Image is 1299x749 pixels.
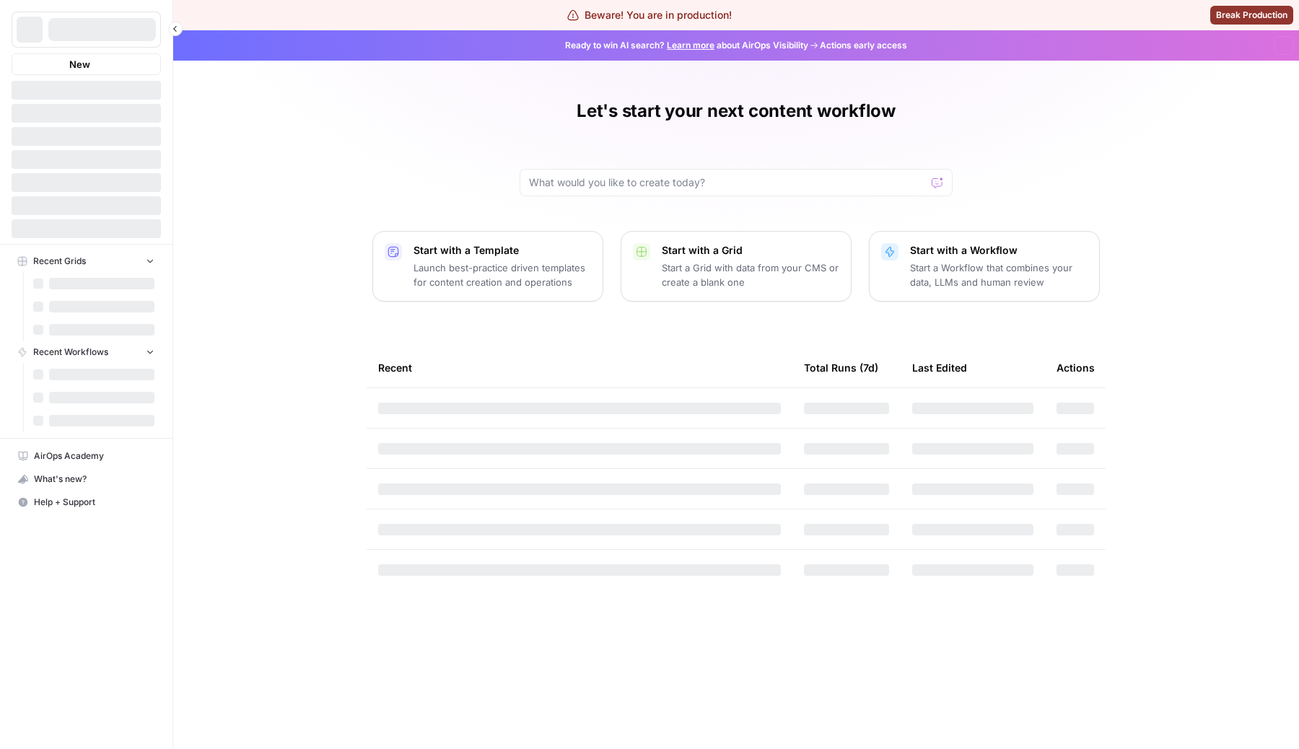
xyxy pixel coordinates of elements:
[12,341,161,363] button: Recent Workflows
[69,57,90,71] span: New
[662,243,839,258] p: Start with a Grid
[1057,348,1095,387] div: Actions
[12,468,160,490] div: What's new?
[12,250,161,272] button: Recent Grids
[667,40,714,51] a: Learn more
[414,260,591,289] p: Launch best-practice driven templates for content creation and operations
[910,243,1088,258] p: Start with a Workflow
[12,491,161,514] button: Help + Support
[912,348,967,387] div: Last Edited
[1216,9,1287,22] span: Break Production
[565,39,808,52] span: Ready to win AI search? about AirOps Visibility
[414,243,591,258] p: Start with a Template
[34,496,154,509] span: Help + Support
[33,346,108,359] span: Recent Workflows
[529,175,926,190] input: What would you like to create today?
[820,39,907,52] span: Actions early access
[12,444,161,468] a: AirOps Academy
[34,450,154,463] span: AirOps Academy
[378,348,781,387] div: Recent
[33,255,86,268] span: Recent Grids
[12,468,161,491] button: What's new?
[869,231,1100,302] button: Start with a WorkflowStart a Workflow that combines your data, LLMs and human review
[12,53,161,75] button: New
[910,260,1088,289] p: Start a Workflow that combines your data, LLMs and human review
[804,348,878,387] div: Total Runs (7d)
[1210,6,1293,25] button: Break Production
[567,8,732,22] div: Beware! You are in production!
[372,231,603,302] button: Start with a TemplateLaunch best-practice driven templates for content creation and operations
[662,260,839,289] p: Start a Grid with data from your CMS or create a blank one
[621,231,852,302] button: Start with a GridStart a Grid with data from your CMS or create a blank one
[577,100,896,123] h1: Let's start your next content workflow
